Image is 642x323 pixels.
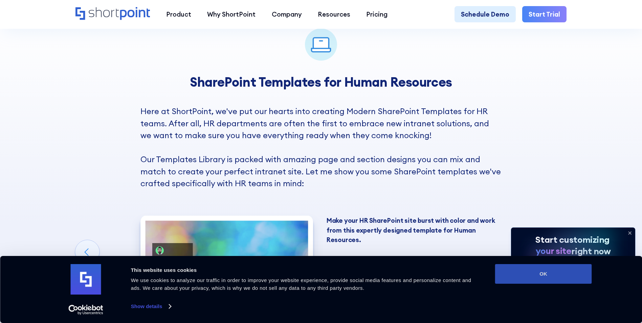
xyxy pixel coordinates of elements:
a: Show details [131,301,171,311]
div: Resources [318,9,350,19]
a: Home [75,7,150,21]
div: Pricing [366,9,388,19]
strong: SharePoint Templates for Human Resources [190,74,452,90]
p: Create an engaging HR portal with intuitive navigation and quick links to essential activities. O... [327,216,499,312]
div: Why ShortPoint [207,9,256,19]
a: Usercentrics Cookiebot - opens in a new window [56,305,115,315]
a: Resources [310,6,358,22]
a: Pricing [358,6,396,22]
p: Here at ShortPoint, we've put our hearts into creating Modern SharePoint Templates for HR teams. ... [140,105,502,190]
a: Why ShortPoint [199,6,264,22]
div: Product [166,9,191,19]
a: Product [158,6,199,22]
button: OK [495,264,592,284]
div: Company [272,9,302,19]
span: We use cookies to analyze our traffic in order to improve your website experience, provide social... [131,277,471,291]
img: logo [71,264,101,295]
a: Schedule Demo [455,6,516,22]
strong: Make your HR SharePoint site burst with color and work from this expertly designed template for H... [327,216,495,244]
div: This website uses cookies [131,266,480,274]
a: Start Trial [522,6,567,22]
div: Previous slide [75,240,99,264]
a: Company [264,6,310,22]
